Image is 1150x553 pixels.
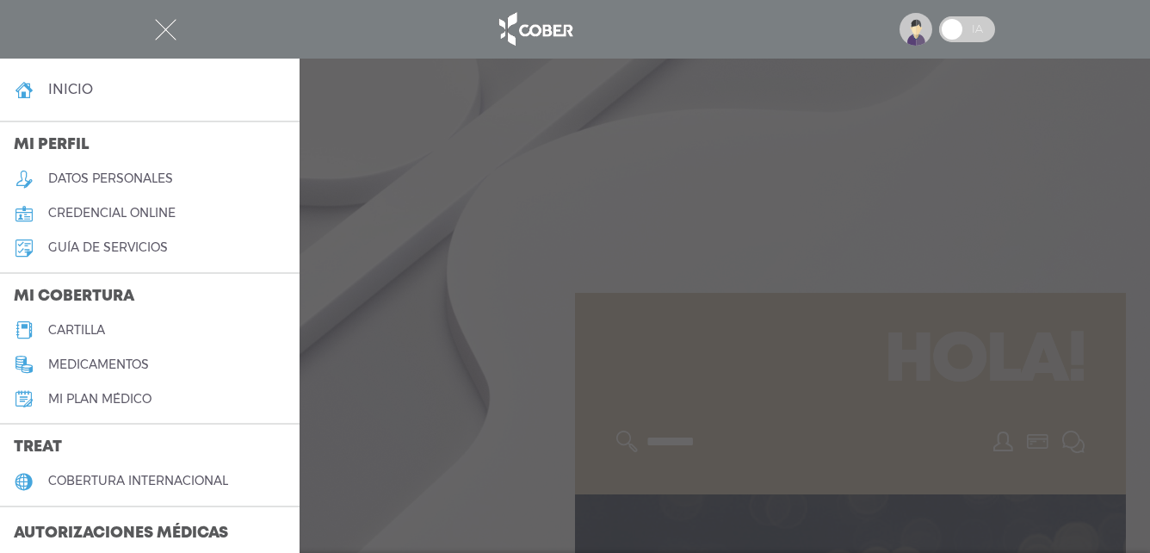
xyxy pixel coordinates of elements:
[155,19,176,40] img: Cober_menu-close-white.svg
[490,9,580,50] img: logo_cober_home-white.png
[48,323,105,338] h5: cartilla
[48,392,151,407] h5: Mi plan médico
[48,240,168,255] h5: guía de servicios
[48,357,149,372] h5: medicamentos
[48,206,176,221] h5: credencial online
[48,81,93,97] h4: inicio
[48,474,228,488] h5: cobertura internacional
[900,13,932,46] img: profile-placeholder.svg
[48,171,173,186] h5: datos personales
